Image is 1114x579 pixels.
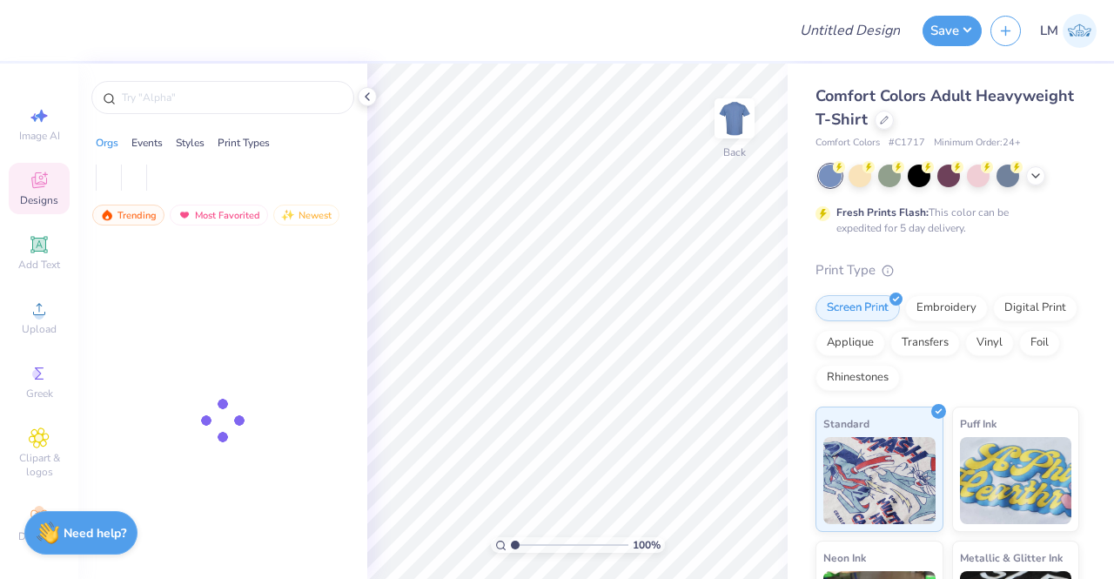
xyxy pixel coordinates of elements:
input: Try "Alpha" [120,89,343,106]
span: Puff Ink [960,414,997,433]
img: Back [717,101,752,136]
span: Clipart & logos [9,451,70,479]
div: Foil [1019,330,1060,356]
img: Puff Ink [960,437,1072,524]
span: Add Text [18,258,60,272]
div: Events [131,135,163,151]
div: Vinyl [965,330,1014,356]
span: # C1717 [889,136,925,151]
div: Digital Print [993,295,1077,321]
div: Most Favorited [170,205,268,226]
img: most_fav.gif [178,209,191,221]
span: Comfort Colors [815,136,880,151]
span: Comfort Colors Adult Heavyweight T-Shirt [815,85,1074,130]
img: trending.gif [100,209,114,221]
div: Newest [273,205,339,226]
span: Standard [823,414,869,433]
span: LM [1040,21,1058,41]
span: Image AI [19,129,60,143]
a: LM [1040,14,1097,48]
img: Lydia Monahan [1063,14,1097,48]
div: Transfers [890,330,960,356]
span: Decorate [18,529,60,543]
div: Print Type [815,260,1079,280]
div: Rhinestones [815,365,900,391]
div: This color can be expedited for 5 day delivery. [836,205,1050,236]
input: Untitled Design [786,13,914,48]
div: Print Types [218,135,270,151]
button: Save [923,16,982,46]
strong: Fresh Prints Flash: [836,205,929,219]
div: Screen Print [815,295,900,321]
div: Embroidery [905,295,988,321]
span: Greek [26,387,53,401]
div: Trending [92,205,164,226]
img: Newest.gif [281,209,295,221]
span: 100 % [633,537,661,553]
div: Orgs [96,135,118,151]
span: Upload [22,322,57,336]
strong: Need help? [64,525,126,542]
span: Metallic & Glitter Ink [960,549,1063,567]
span: Minimum Order: 24 + [934,136,1021,151]
div: Applique [815,330,885,356]
div: Styles [176,135,205,151]
img: Standard [823,437,936,524]
span: Neon Ink [823,549,866,567]
div: Back [723,145,746,160]
span: Designs [20,193,58,207]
